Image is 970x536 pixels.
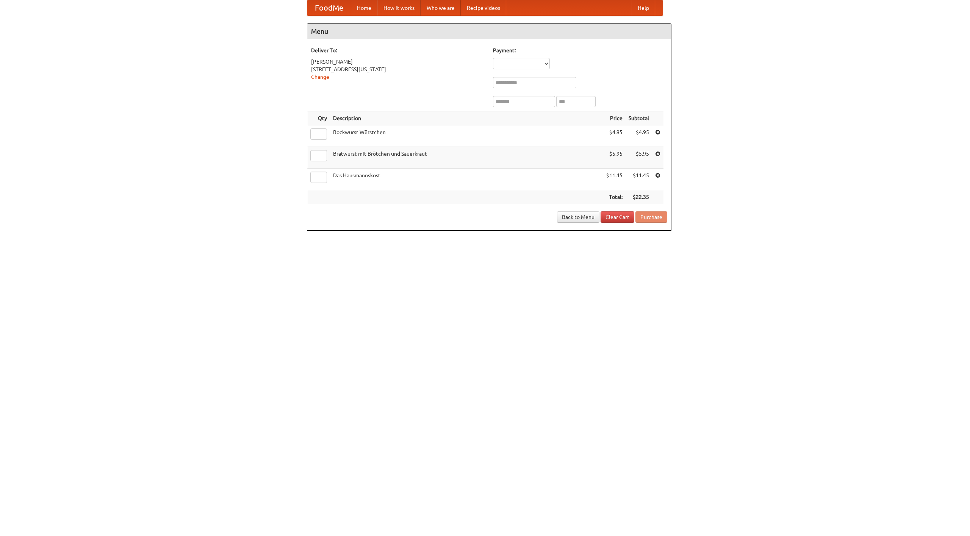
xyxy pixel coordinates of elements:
[421,0,461,16] a: Who we are
[626,111,652,125] th: Subtotal
[493,47,667,54] h5: Payment:
[632,0,655,16] a: Help
[603,111,626,125] th: Price
[461,0,506,16] a: Recipe videos
[626,147,652,169] td: $5.95
[626,169,652,190] td: $11.45
[351,0,377,16] a: Home
[311,58,485,66] div: [PERSON_NAME]
[330,169,603,190] td: Das Hausmannskost
[377,0,421,16] a: How it works
[330,111,603,125] th: Description
[557,211,599,223] a: Back to Menu
[307,24,671,39] h4: Menu
[603,190,626,204] th: Total:
[307,0,351,16] a: FoodMe
[603,147,626,169] td: $5.95
[603,169,626,190] td: $11.45
[626,125,652,147] td: $4.95
[330,125,603,147] td: Bockwurst Würstchen
[307,111,330,125] th: Qty
[603,125,626,147] td: $4.95
[311,66,485,73] div: [STREET_ADDRESS][US_STATE]
[330,147,603,169] td: Bratwurst mit Brötchen und Sauerkraut
[311,74,329,80] a: Change
[601,211,634,223] a: Clear Cart
[635,211,667,223] button: Purchase
[626,190,652,204] th: $22.35
[311,47,485,54] h5: Deliver To:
